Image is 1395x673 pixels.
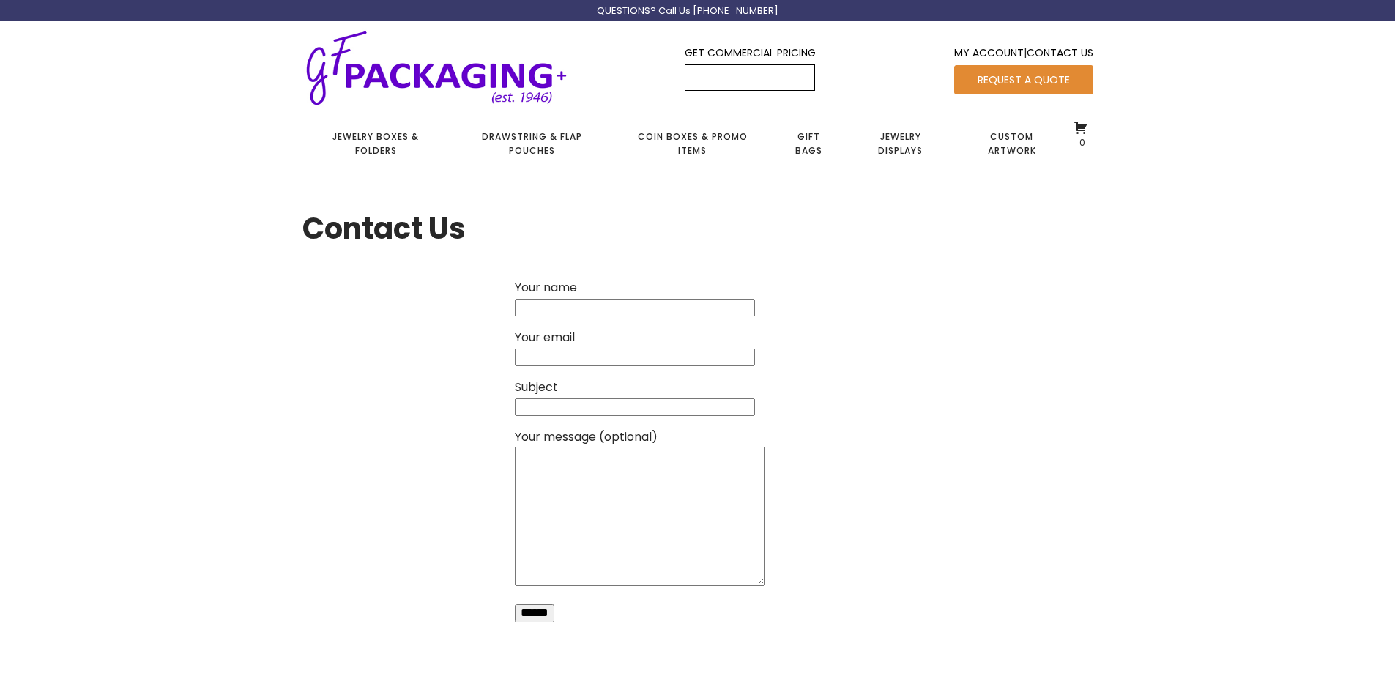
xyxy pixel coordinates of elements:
a: Get Commercial Pricing [685,45,816,60]
img: GF Packaging + - Established 1946 [302,28,570,108]
input: Your email [515,349,755,366]
a: My Account [954,45,1024,60]
input: Your name [515,299,755,316]
div: | [954,45,1093,64]
label: Your message (optional) [515,428,765,590]
h1: Contact Us [302,205,466,252]
form: Contact form [515,278,765,622]
a: Request a Quote [954,65,1093,94]
div: QUESTIONS? Call Us [PHONE_NUMBER] [597,4,778,19]
a: Custom Artwork [955,119,1068,168]
label: Subject [515,379,755,414]
a: Coin Boxes & Promo Items [614,119,770,168]
label: Your name [515,279,755,315]
a: Drawstring & Flap Pouches [450,119,614,168]
label: Your email [515,329,755,365]
a: Gift Bags [771,119,847,168]
a: Jewelry Boxes & Folders [302,119,450,168]
input: Subject [515,398,755,416]
span: 0 [1076,136,1085,149]
a: Jewelry Displays [847,119,955,168]
a: 0 [1074,120,1088,148]
textarea: Your message (optional) [515,447,765,586]
a: Contact Us [1027,45,1093,60]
